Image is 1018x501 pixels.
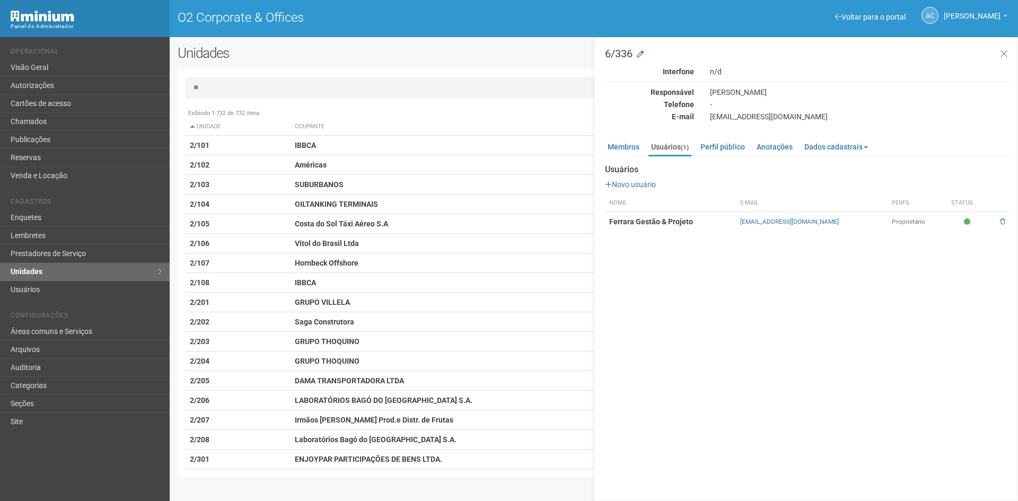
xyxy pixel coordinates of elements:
[190,298,209,306] strong: 2/201
[190,141,209,150] strong: 2/101
[190,357,209,365] strong: 2/204
[597,67,702,76] div: Interfone
[295,141,316,150] strong: IBBCA
[295,200,378,208] strong: OILTANKING TERMINAIS
[186,118,291,136] th: Unidade: activate to sort column descending
[11,198,162,209] li: Cadastros
[11,22,162,31] div: Painel do Administrador
[11,48,162,59] li: Operacional
[605,165,1010,174] strong: Usuários
[295,376,404,385] strong: DAMA TRANSPORTADORA LTDA
[295,337,359,346] strong: GRUPO THOQUINO
[295,318,354,326] strong: Saga Construtora
[190,416,209,424] strong: 2/207
[736,195,888,212] th: E-mail
[947,195,990,212] th: Status
[295,396,472,405] strong: LABORATÓRIOS BAGÓ DO [GEOGRAPHIC_DATA] S.A.
[944,13,1007,22] a: [PERSON_NAME]
[190,180,209,189] strong: 2/103
[295,180,344,189] strong: SUBURBANOS
[291,118,651,136] th: Ocupante: activate to sort column ascending
[888,195,947,212] th: Perfil
[605,180,656,189] a: Novo usuário
[190,161,209,169] strong: 2/102
[605,139,642,155] a: Membros
[295,278,316,287] strong: IBBCA
[190,337,209,346] strong: 2/203
[190,259,209,267] strong: 2/107
[964,217,973,226] span: Ativo
[754,139,795,155] a: Anotações
[295,239,359,248] strong: Vitol do Brasil Ltda
[190,200,209,208] strong: 2/104
[295,455,442,463] strong: ENJOYPAR PARTICIPAÇÕES DE BENS LTDA.
[190,376,209,385] strong: 2/205
[740,218,839,225] a: [EMAIL_ADDRESS][DOMAIN_NAME]
[178,45,515,61] h2: Unidades
[605,195,736,212] th: Nome
[698,139,748,155] a: Perfil público
[637,49,644,60] a: Modificar a unidade
[190,219,209,228] strong: 2/105
[190,239,209,248] strong: 2/106
[702,112,1017,121] div: [EMAIL_ADDRESS][DOMAIN_NAME]
[597,112,702,121] div: E-mail
[190,396,209,405] strong: 2/206
[295,219,388,228] strong: Costa do Sol Táxi Aéreo S.A
[190,455,209,463] strong: 2/301
[186,109,1002,118] div: Exibindo 1-732 de 732 itens
[295,435,457,444] strong: Laboratórios Bagó do [GEOGRAPHIC_DATA] S.A.
[609,217,693,226] strong: Ferrara Gestão & Projeto
[922,7,938,24] a: AC
[190,278,209,287] strong: 2/108
[944,2,1001,20] span: Ana Carla de Carvalho Silva
[702,87,1017,97] div: [PERSON_NAME]
[702,100,1017,109] div: -
[888,212,947,232] td: Proprietário
[295,298,350,306] strong: GRUPO VILLELA
[648,139,691,156] a: Usuários(1)
[681,144,689,151] small: (1)
[190,318,209,326] strong: 2/202
[11,312,162,323] li: Configurações
[702,67,1017,76] div: n/d
[295,357,359,365] strong: GRUPO THOQUINO
[11,11,74,22] img: Minium
[605,48,1010,59] h3: 6/336
[802,139,871,155] a: Dados cadastrais
[597,100,702,109] div: Telefone
[295,161,327,169] strong: Américas
[178,11,586,24] h1: O2 Corporate & Offices
[597,87,702,97] div: Responsável
[835,13,906,21] a: Voltar para o portal
[295,259,358,267] strong: Hornbeck Offshore
[295,416,453,424] strong: Irmãos [PERSON_NAME] Prod.e Distr. de Frutas
[190,435,209,444] strong: 2/208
